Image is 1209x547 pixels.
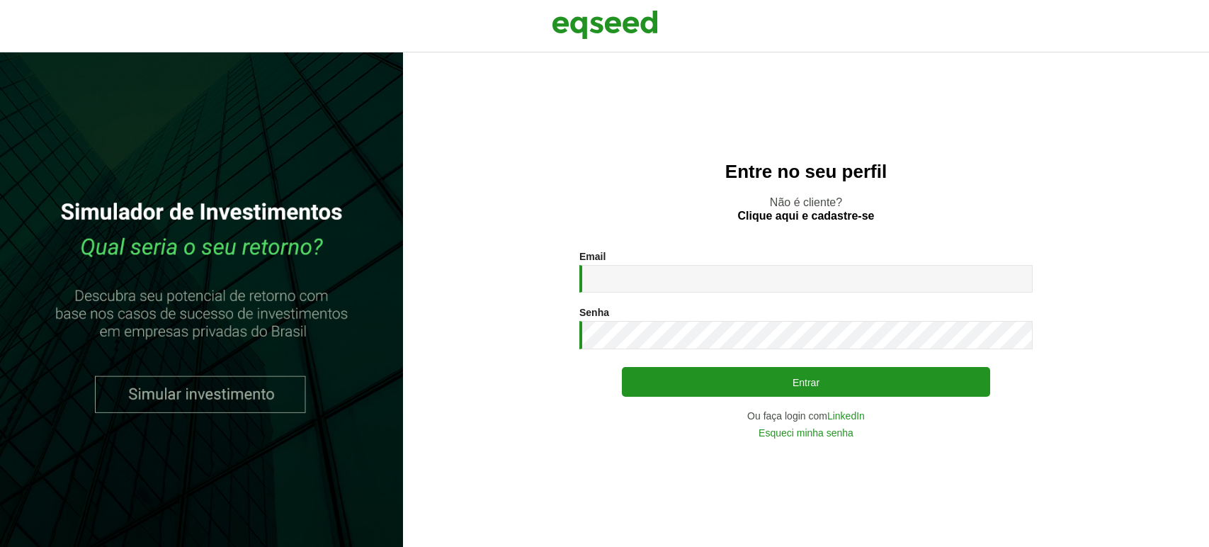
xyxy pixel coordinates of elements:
h2: Entre no seu perfil [431,162,1181,182]
button: Entrar [622,367,990,397]
div: Ou faça login com [579,411,1033,421]
label: Senha [579,308,609,317]
a: Esqueci minha senha [759,428,853,438]
a: Clique aqui e cadastre-se [738,210,875,222]
label: Email [579,252,606,261]
img: EqSeed Logo [552,7,658,43]
a: LinkedIn [827,411,865,421]
p: Não é cliente? [431,196,1181,222]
